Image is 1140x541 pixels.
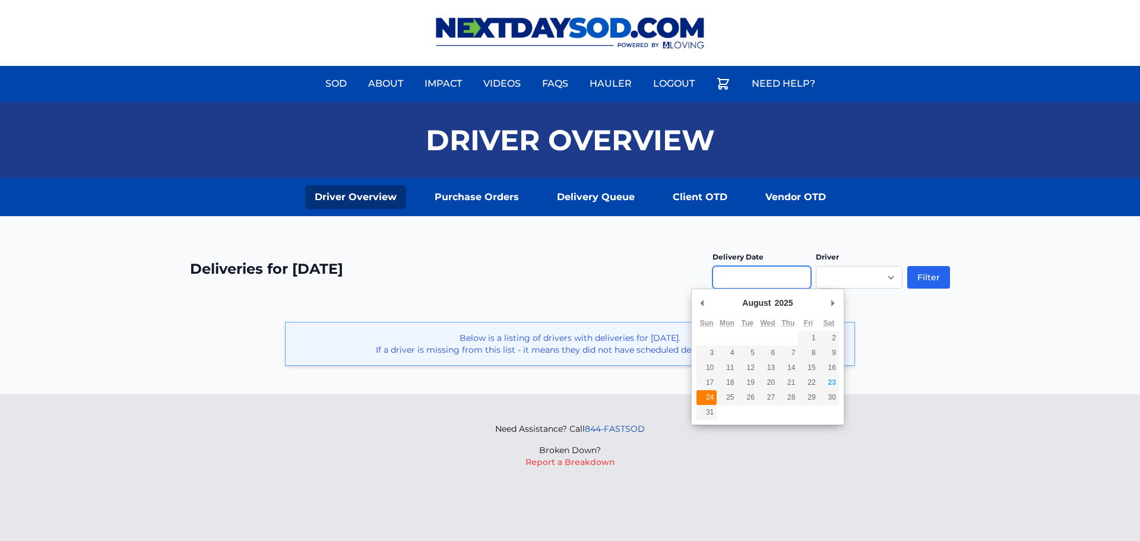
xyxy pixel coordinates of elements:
button: 15 [798,360,818,375]
a: Logout [646,69,702,98]
button: 11 [717,360,737,375]
a: Client OTD [663,185,737,209]
a: Impact [417,69,469,98]
button: Next Month [827,294,839,312]
a: Need Help? [745,69,822,98]
button: 2 [819,331,839,346]
p: Broken Down? [495,444,645,456]
button: 30 [819,390,839,405]
button: 24 [696,390,717,405]
label: Delivery Date [712,252,764,261]
button: 29 [798,390,818,405]
button: Filter [907,266,950,289]
button: 17 [696,375,717,390]
button: 13 [758,360,778,375]
button: Previous Month [696,294,708,312]
button: 14 [778,360,798,375]
button: 27 [758,390,778,405]
button: 20 [758,375,778,390]
button: 26 [737,390,758,405]
a: Delivery Queue [547,185,644,209]
button: 3 [696,346,717,360]
abbr: Monday [720,319,734,327]
p: Need Assistance? Call [495,423,645,435]
a: Vendor OTD [756,185,835,209]
button: 10 [696,360,717,375]
a: Hauler [582,69,639,98]
button: 7 [778,346,798,360]
button: 21 [778,375,798,390]
button: 12 [737,360,758,375]
button: 23 [819,375,839,390]
h2: Deliveries for [DATE] [190,260,343,279]
h1: Driver Overview [426,126,715,154]
button: 19 [737,375,758,390]
button: 1 [798,331,818,346]
button: 8 [798,346,818,360]
input: Use the arrow keys to pick a date [712,266,811,289]
button: Report a Breakdown [525,456,615,468]
abbr: Sunday [700,319,714,327]
abbr: Tuesday [741,319,753,327]
a: Sod [318,69,354,98]
a: Driver Overview [305,185,406,209]
abbr: Saturday [823,319,834,327]
div: 2025 [773,294,795,312]
abbr: Thursday [781,319,794,327]
a: Videos [476,69,528,98]
p: Below is a listing of drivers with deliveries for [DATE]. If a driver is missing from this list -... [295,332,845,356]
a: Purchase Orders [425,185,528,209]
button: 6 [758,346,778,360]
button: 4 [717,346,737,360]
abbr: Friday [804,319,813,327]
a: FAQs [535,69,575,98]
a: About [361,69,410,98]
button: 16 [819,360,839,375]
button: 5 [737,346,758,360]
div: August [740,294,772,312]
a: 844-FASTSOD [585,423,645,434]
button: 31 [696,405,717,420]
button: 22 [798,375,818,390]
button: 25 [717,390,737,405]
button: 28 [778,390,798,405]
label: Driver [816,252,839,261]
button: 18 [717,375,737,390]
button: 9 [819,346,839,360]
abbr: Wednesday [760,319,775,327]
